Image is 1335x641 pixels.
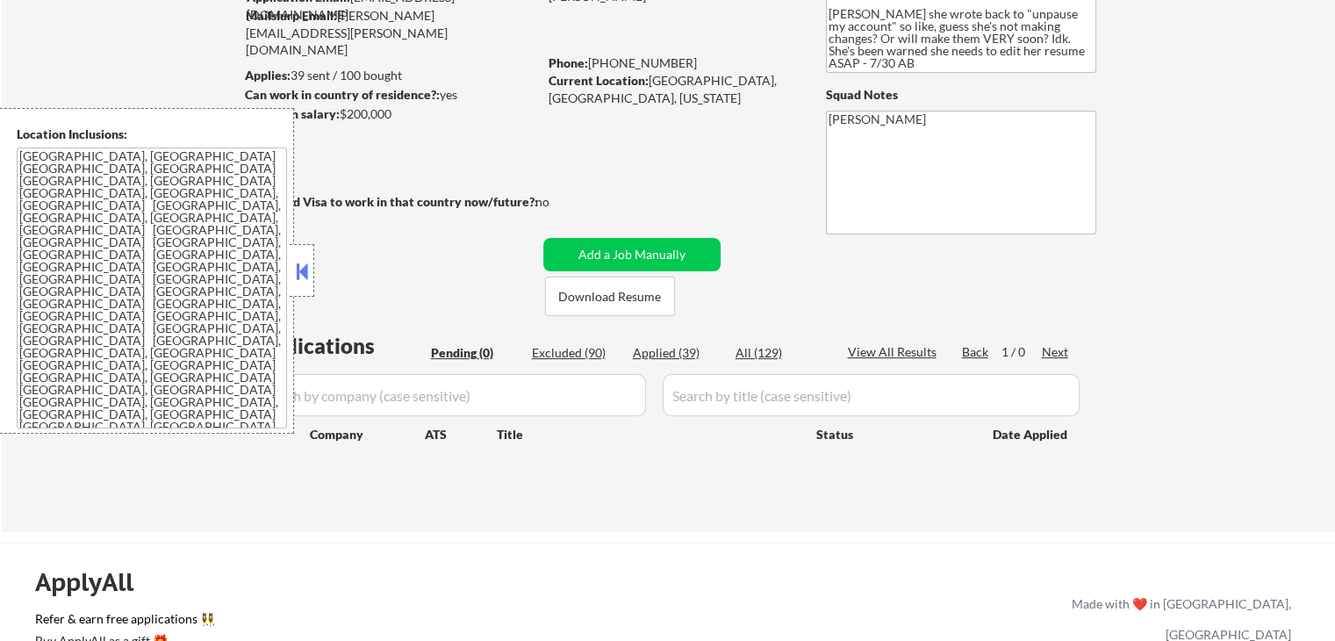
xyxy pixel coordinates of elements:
[1001,343,1042,361] div: 1 / 0
[826,86,1096,104] div: Squad Notes
[663,374,1080,416] input: Search by title (case sensitive)
[543,238,721,271] button: Add a Job Manually
[245,68,291,83] strong: Applies:
[1042,343,1070,361] div: Next
[246,194,538,209] strong: Will need Visa to work in that country now/future?:
[245,105,537,123] div: $200,000
[535,193,585,211] div: no
[549,72,797,106] div: [GEOGRAPHIC_DATA], [GEOGRAPHIC_DATA], [US_STATE]
[431,344,519,362] div: Pending (0)
[425,426,497,443] div: ATS
[962,343,990,361] div: Back
[816,418,967,450] div: Status
[245,87,440,102] strong: Can work in country of residence?:
[246,7,537,59] div: [PERSON_NAME][EMAIL_ADDRESS][PERSON_NAME][DOMAIN_NAME]
[245,67,537,84] div: 39 sent / 100 bought
[736,344,823,362] div: All (129)
[246,8,337,23] strong: Mailslurp Email:
[251,335,425,357] div: Applications
[35,567,154,597] div: ApplyAll
[549,55,588,70] strong: Phone:
[245,86,532,104] div: yes
[633,344,721,362] div: Applied (39)
[545,277,675,316] button: Download Resume
[993,426,1070,443] div: Date Applied
[245,106,340,121] strong: Minimum salary:
[549,73,649,88] strong: Current Location:
[549,54,797,72] div: [PHONE_NUMBER]
[310,426,425,443] div: Company
[532,344,620,362] div: Excluded (90)
[35,613,705,631] a: Refer & earn free applications 👯‍♀️
[497,426,800,443] div: Title
[251,374,646,416] input: Search by company (case sensitive)
[17,126,287,143] div: Location Inclusions:
[848,343,942,361] div: View All Results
